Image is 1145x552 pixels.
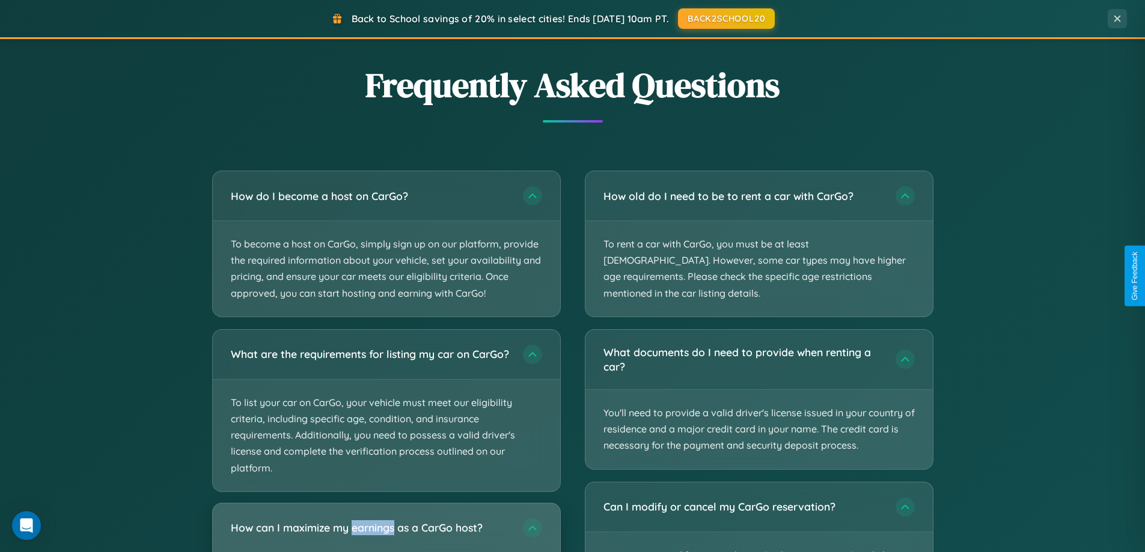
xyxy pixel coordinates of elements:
div: Open Intercom Messenger [12,511,41,540]
button: BACK2SCHOOL20 [678,8,775,29]
h3: How can I maximize my earnings as a CarGo host? [231,520,511,535]
h3: Can I modify or cancel my CarGo reservation? [603,499,884,514]
h3: What are the requirements for listing my car on CarGo? [231,347,511,362]
h3: How old do I need to be to rent a car with CarGo? [603,189,884,204]
h3: How do I become a host on CarGo? [231,189,511,204]
div: Give Feedback [1131,252,1139,300]
p: To rent a car with CarGo, you must be at least [DEMOGRAPHIC_DATA]. However, some car types may ha... [585,221,933,317]
p: To become a host on CarGo, simply sign up on our platform, provide the required information about... [213,221,560,317]
h2: Frequently Asked Questions [212,62,933,108]
h3: What documents do I need to provide when renting a car? [603,345,884,374]
p: You'll need to provide a valid driver's license issued in your country of residence and a major c... [585,390,933,469]
p: To list your car on CarGo, your vehicle must meet our eligibility criteria, including specific ag... [213,380,560,491]
span: Back to School savings of 20% in select cities! Ends [DATE] 10am PT. [352,13,669,25]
